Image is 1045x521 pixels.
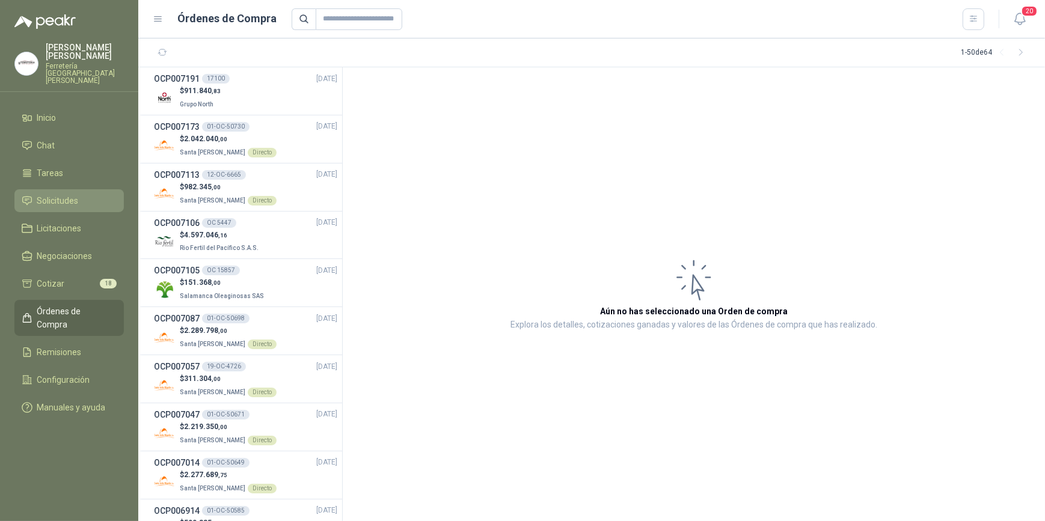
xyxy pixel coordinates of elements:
[180,373,277,385] p: $
[180,149,245,156] span: Santa [PERSON_NAME]
[218,424,227,430] span: ,00
[212,184,221,190] span: ,00
[37,346,82,359] span: Remisiones
[600,305,788,318] h3: Aún no has seleccionado una Orden de compra
[180,85,221,97] p: $
[218,472,227,478] span: ,75
[46,43,124,60] p: [PERSON_NAME] [PERSON_NAME]
[154,360,200,373] h3: OCP007057
[15,52,38,75] img: Company Logo
[37,166,64,180] span: Tareas
[14,396,124,419] a: Manuales y ayuda
[218,136,227,142] span: ,00
[154,183,175,204] img: Company Logo
[37,401,106,414] span: Manuales y ayuda
[180,101,213,108] span: Grupo North
[14,189,124,212] a: Solicitudes
[202,122,250,132] div: 01-OC-50730
[154,312,337,350] a: OCP00708701-OC-50698[DATE] Company Logo$2.289.798,00Santa [PERSON_NAME]Directo
[14,162,124,184] a: Tareas
[180,485,245,492] span: Santa [PERSON_NAME]
[180,133,277,145] p: $
[154,456,200,469] h3: OCP007014
[180,421,277,433] p: $
[248,148,277,157] div: Directo
[154,72,337,110] a: OCP00719117100[DATE] Company Logo$911.840,83Grupo North
[154,120,337,158] a: OCP00717301-OC-50730[DATE] Company Logo$2.042.040,00Santa [PERSON_NAME]Directo
[154,375,175,396] img: Company Logo
[212,88,221,94] span: ,83
[154,312,200,325] h3: OCP007087
[154,456,337,494] a: OCP00701401-OC-50649[DATE] Company Logo$2.277.689,75Santa [PERSON_NAME]Directo
[202,314,250,323] div: 01-OC-50698
[14,14,76,29] img: Logo peakr
[180,197,245,204] span: Santa [PERSON_NAME]
[14,341,124,364] a: Remisiones
[202,218,236,228] div: OC 5447
[202,506,250,516] div: 01-OC-50585
[154,231,175,252] img: Company Logo
[184,87,221,95] span: 911.840
[961,43,1031,62] div: 1 - 50 de 64
[248,436,277,445] div: Directo
[14,134,124,157] a: Chat
[316,505,337,516] span: [DATE]
[180,437,245,443] span: Santa [PERSON_NAME]
[202,266,240,275] div: OC 15857
[1021,5,1038,17] span: 20
[180,293,264,299] span: Salamanca Oleaginosas SAS
[316,169,337,180] span: [DATE]
[154,168,337,206] a: OCP00711312-OC-6665[DATE] Company Logo$982.345,00Santa [PERSON_NAME]Directo
[180,389,245,395] span: Santa [PERSON_NAME]
[180,181,277,193] p: $
[218,232,227,239] span: ,16
[180,469,277,481] p: $
[316,457,337,468] span: [DATE]
[37,139,55,152] span: Chat
[316,265,337,276] span: [DATE]
[154,504,200,517] h3: OCP006914
[37,194,79,207] span: Solicitudes
[180,325,277,337] p: $
[202,74,230,84] div: 17100
[1009,8,1031,30] button: 20
[37,373,90,386] span: Configuración
[248,196,277,206] div: Directo
[218,328,227,334] span: ,00
[316,217,337,228] span: [DATE]
[316,73,337,85] span: [DATE]
[154,216,337,254] a: OCP007106OC 5447[DATE] Company Logo$4.597.046,16Rio Fertil del Pacífico S.A.S.
[212,376,221,382] span: ,00
[178,10,277,27] h1: Órdenes de Compra
[154,120,200,133] h3: OCP007173
[316,313,337,324] span: [DATE]
[37,249,93,263] span: Negociaciones
[248,484,277,493] div: Directo
[154,264,200,277] h3: OCP007105
[316,409,337,420] span: [DATE]
[46,62,124,84] p: Ferretería [GEOGRAPHIC_DATA][PERSON_NAME]
[100,279,117,288] span: 18
[510,318,877,332] p: Explora los detalles, cotizaciones ganadas y valores de las Órdenes de compra que has realizado.
[202,458,250,468] div: 01-OC-50649
[154,471,175,492] img: Company Logo
[154,327,175,348] img: Company Logo
[184,278,221,287] span: 151.368
[154,408,200,421] h3: OCP007047
[316,121,337,132] span: [DATE]
[184,231,227,239] span: 4.597.046
[14,272,124,295] a: Cotizar18
[14,300,124,336] a: Órdenes de Compra
[184,326,227,335] span: 2.289.798
[184,374,221,383] span: 311.304
[184,471,227,479] span: 2.277.689
[212,279,221,286] span: ,00
[154,87,175,108] img: Company Logo
[37,305,112,331] span: Órdenes de Compra
[316,361,337,373] span: [DATE]
[184,422,227,431] span: 2.219.350
[180,277,266,288] p: $
[154,168,200,181] h3: OCP007113
[14,217,124,240] a: Licitaciones
[154,279,175,300] img: Company Logo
